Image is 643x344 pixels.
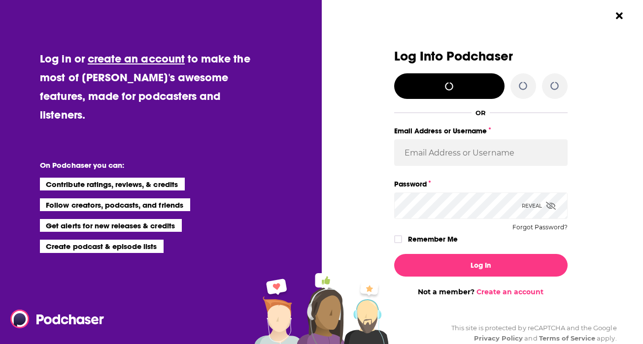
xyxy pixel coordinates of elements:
[408,233,458,246] label: Remember Me
[40,240,164,252] li: Create podcast & episode lists
[474,334,523,342] a: Privacy Policy
[443,323,617,344] div: This site is protected by reCAPTCHA and the Google and apply.
[40,160,237,170] li: On Podchaser you can:
[394,254,568,277] button: Log In
[40,178,185,190] li: Contribute ratings, reviews, & credits
[10,310,105,328] img: Podchaser - Follow, Share and Rate Podcasts
[394,125,568,137] label: Email Address or Username
[394,49,568,63] h3: Log Into Podchaser
[10,310,97,328] a: Podchaser - Follow, Share and Rate Podcasts
[394,178,568,190] label: Password
[522,192,556,219] div: Reveal
[88,52,185,65] a: create an account
[610,6,629,25] button: Close Button
[512,224,568,231] button: Forgot Password?
[394,139,568,166] input: Email Address or Username
[476,287,543,296] a: Create an account
[394,287,568,296] div: Not a member?
[40,198,190,211] li: Follow creators, podcasts, and friends
[539,334,596,342] a: Terms of Service
[475,109,486,117] div: OR
[40,219,181,232] li: Get alerts for new releases & credits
